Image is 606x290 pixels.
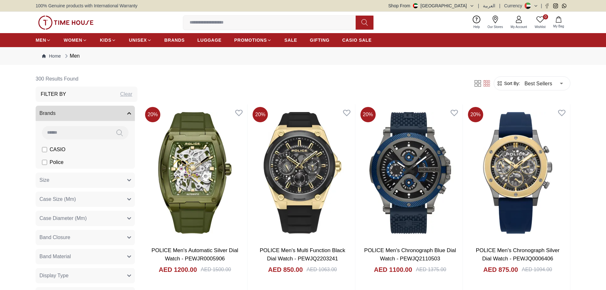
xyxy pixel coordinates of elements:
a: MEN [36,34,51,46]
span: Wishlist [532,25,548,29]
div: Currency [504,3,525,9]
a: Instagram [553,4,558,8]
a: Whatsapp [562,4,567,8]
span: BRANDS [164,37,185,43]
input: CASIO [42,147,47,152]
span: 20 % [253,107,268,122]
img: POLICE Men's Chronograph Blue Dial Watch - PEWJQ2110503 [358,104,463,241]
span: 20 % [468,107,483,122]
img: United Arab Emirates [413,3,418,8]
button: Band Closure [36,230,135,245]
a: LUGGAGE [198,34,222,46]
span: GIFTING [310,37,330,43]
span: Case Diameter (Mm) [39,215,87,222]
span: LUGGAGE [198,37,222,43]
div: AED 1094.00 [522,266,552,273]
span: Size [39,176,49,184]
span: CASIO SALE [342,37,372,43]
span: | [478,3,479,9]
a: PROMOTIONS [234,34,272,46]
span: MEN [36,37,46,43]
span: Our Stores [485,25,505,29]
span: CASIO [50,146,66,153]
a: SALE [284,34,297,46]
h3: Filter By [41,90,66,98]
h4: AED 1200.00 [159,265,197,274]
span: My Account [508,25,530,29]
div: AED 1063.00 [307,266,337,273]
span: Sort By: [503,80,520,87]
button: العربية [483,3,495,9]
a: 0Wishlist [531,14,549,31]
a: POLICE Men's Automatic Silver Dial Watch - PEWJR0005906 [151,247,238,262]
a: CASIO SALE [342,34,372,46]
span: 0 [543,14,548,19]
span: 20 % [360,107,376,122]
span: SALE [284,37,297,43]
span: Brands [39,110,56,117]
input: Police [42,160,47,165]
button: Display Type [36,268,135,283]
button: Case Size (Mm) [36,192,135,207]
nav: Breadcrumb [36,47,570,65]
span: WOMEN [64,37,82,43]
button: Band Material [36,249,135,264]
h6: 300 Results Found [36,71,137,87]
span: UNISEX [129,37,147,43]
div: AED 1500.00 [201,266,231,273]
span: 20 % [145,107,160,122]
a: WOMEN [64,34,87,46]
a: Help [470,14,484,31]
img: POLICE Men's Automatic Silver Dial Watch - PEWJR0005906 [143,104,247,241]
span: PROMOTIONS [234,37,267,43]
a: UNISEX [129,34,151,46]
h4: AED 875.00 [483,265,518,274]
span: Help [471,25,483,29]
button: Brands [36,106,135,121]
a: POLICE Men's Chronograph Blue Dial Watch - PEWJQ2110503 [364,247,456,262]
span: Police [50,159,64,166]
h4: AED 1100.00 [374,265,412,274]
a: KIDS [100,34,116,46]
span: My Bag [551,24,567,29]
span: Case Size (Mm) [39,195,76,203]
span: KIDS [100,37,111,43]
a: Facebook [545,4,549,8]
a: POLICE Men's Multi Function Black Dial Watch - PEWJQ2203241 [260,247,345,262]
span: 100% Genuine products with International Warranty [36,3,137,9]
a: POLICE Men's Chronograph Silver Dial Watch - PEWJQ0006406 [476,247,560,262]
img: POLICE Men's Multi Function Black Dial Watch - PEWJQ2203241 [250,104,355,241]
span: Band Material [39,253,71,260]
button: My Bag [549,15,568,30]
a: GIFTING [310,34,330,46]
button: Size [36,173,135,188]
span: Band Closure [39,234,70,241]
button: Case Diameter (Mm) [36,211,135,226]
div: AED 1375.00 [416,266,446,273]
a: Home [42,53,61,59]
a: Our Stores [484,14,507,31]
button: Shop From[GEOGRAPHIC_DATA] [388,3,474,9]
div: Best Sellers [520,74,568,92]
a: BRANDS [164,34,185,46]
h4: AED 850.00 [268,265,303,274]
img: ... [38,16,94,30]
span: | [541,3,542,9]
img: POLICE Men's Chronograph Silver Dial Watch - PEWJQ0006406 [465,104,570,241]
span: Display Type [39,272,68,279]
button: Sort By: [497,80,520,87]
div: Clear [120,90,132,98]
span: | [499,3,500,9]
div: Men [63,52,80,60]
